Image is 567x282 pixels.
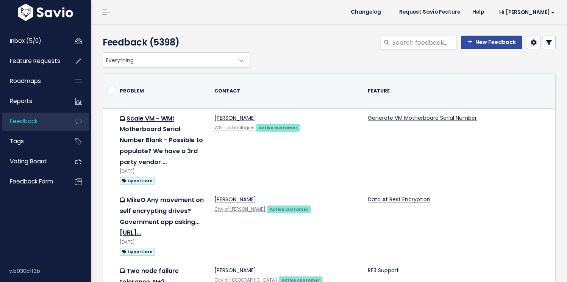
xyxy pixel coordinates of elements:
a: [PERSON_NAME] [214,196,256,203]
a: Feedback [2,113,63,130]
span: Hi [PERSON_NAME] [499,9,555,15]
span: Everything [103,52,250,67]
div: v.b930c1f3b [9,261,91,281]
a: Active customer [256,124,300,131]
div: [DATE] [120,238,205,246]
a: City of [PERSON_NAME] [214,206,266,212]
strong: Active customer [270,206,309,212]
span: Inbox (5/0) [10,37,41,45]
a: Voting Board [2,153,63,170]
a: HyperCore [120,176,155,185]
a: Active customer [267,205,311,213]
span: Everything [103,53,234,67]
h4: Feedback (5398) [103,36,246,49]
a: Data At Rest Encryption [368,196,430,203]
a: Roadmaps [2,72,63,90]
a: Inbox (5/0) [2,32,63,50]
a: Reports [2,92,63,110]
a: Hi [PERSON_NAME] [490,6,561,18]
a: Request Savio Feature [393,6,466,18]
span: Changelog [351,9,381,15]
a: Feedback form [2,173,63,190]
span: Reports [10,97,32,105]
a: Feature Requests [2,52,63,70]
th: Feature [363,74,565,108]
a: RF3 Support [368,266,399,274]
th: Problem [115,74,210,108]
img: logo-white.9d6f32f41409.svg [16,4,75,21]
span: Feedback form [10,177,53,185]
span: Feedback [10,117,37,125]
span: HyperCore [120,177,155,185]
strong: Active customer [259,125,298,131]
a: Scale VM - WMI Motherboard Serial Number Blank - Possible to populate? We have a 3rd party vendor … [120,114,203,166]
a: New Feedback [461,36,522,49]
div: [DATE] [120,168,205,175]
span: Voting Board [10,157,47,165]
span: Tags [10,137,24,145]
a: Generate VM Motherboard Serial Number [368,114,477,122]
span: Feature Requests [10,57,60,65]
span: Roadmaps [10,77,41,85]
a: [PERSON_NAME] [214,114,256,122]
th: Contact [210,74,363,108]
a: Help [466,6,490,18]
span: HyperCore [120,248,155,256]
a: WSI Technologies [214,125,255,131]
a: [PERSON_NAME] [214,266,256,274]
a: HyperCore [120,247,155,256]
input: Search feedback... [392,36,456,49]
a: Tags [2,133,63,150]
a: MikeO Any movement on self encrypting drives? Government opp asking... [URL]… [120,196,204,237]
